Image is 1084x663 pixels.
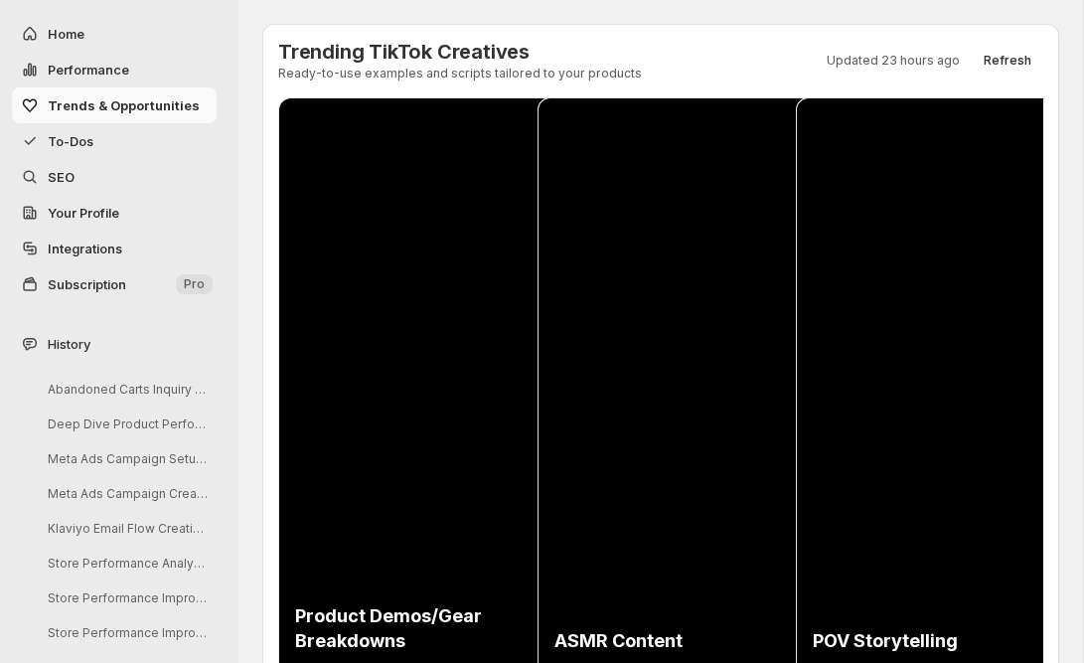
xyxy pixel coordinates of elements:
button: Abandoned Carts Inquiry for [DATE] [32,374,221,405]
button: Refresh [972,47,1043,75]
a: Integrations [12,231,217,266]
div: Product Demos/Gear Breakdowns [295,603,510,653]
span: SEO [48,169,75,185]
p: Ready-to-use examples and scripts tailored to your products [278,66,642,82]
button: Subscription [12,266,217,302]
button: Trends & Opportunities [12,87,217,123]
span: Integrations [48,241,122,256]
span: Your Profile [48,205,119,221]
a: Your Profile [12,195,217,231]
button: Store Performance Analysis and Suggestions [32,548,221,579]
button: Meta Ads Campaign Setup Instructions [32,443,221,474]
button: Meta Ads Campaign Creation Guide [32,478,221,509]
p: Updated 23 hours ago [827,53,960,69]
span: Performance [48,62,129,78]
button: Home [12,16,217,52]
button: Store Performance Improvement Analysis Steps [32,582,221,613]
button: Klaviyo Email Flow Creation Guide [32,513,221,544]
div: POV Storytelling [813,628,1027,653]
span: History [48,334,90,354]
button: Performance [12,52,217,87]
button: To-Dos [12,123,217,159]
button: Deep Dive Product Performance Analysis [32,409,221,439]
span: Trends & Opportunities [48,97,200,113]
div: ASMR Content [554,628,769,653]
h3: Trending TikTok Creatives [278,40,642,64]
a: SEO [12,159,217,195]
button: Store Performance Improvement Analysis [32,617,221,648]
span: Pro [184,276,205,292]
span: Refresh [984,53,1031,69]
span: Home [48,26,84,42]
span: To-Dos [48,133,93,149]
span: Subscription [48,276,126,292]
